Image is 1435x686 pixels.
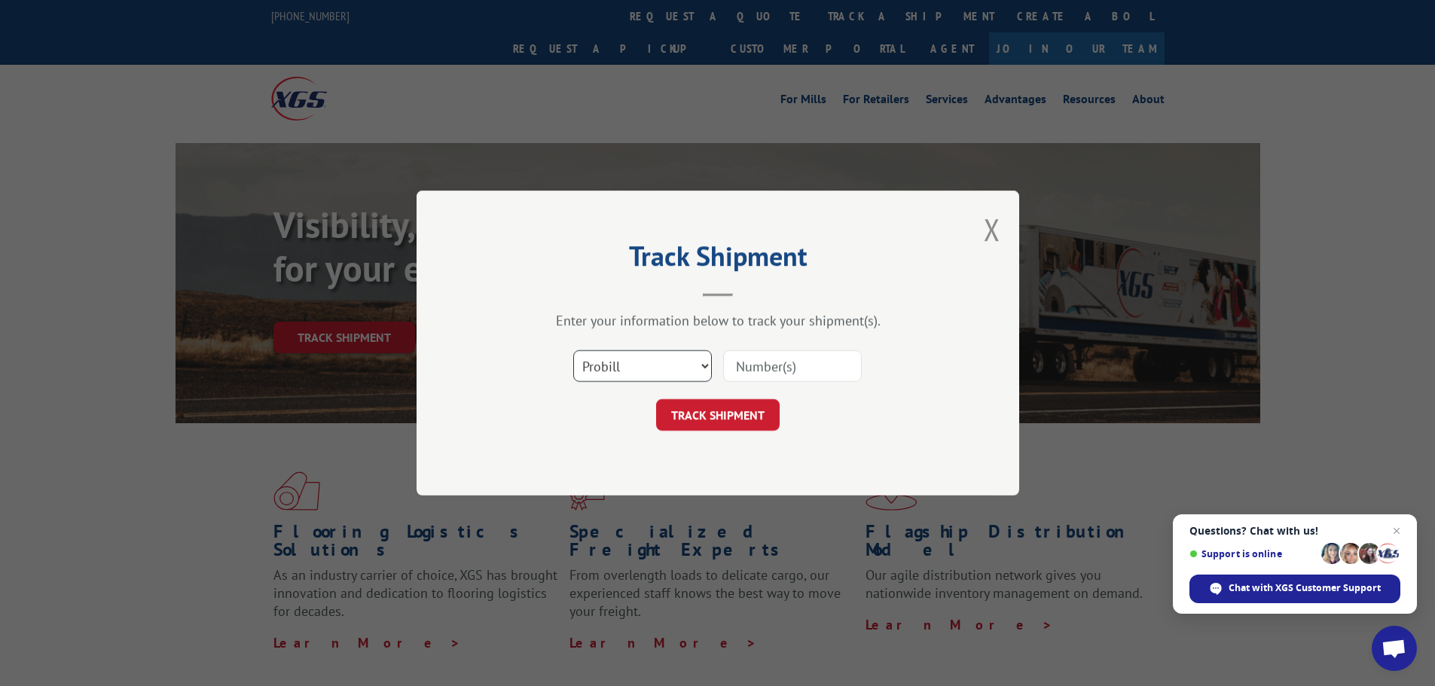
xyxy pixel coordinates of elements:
[1388,522,1406,540] span: Close chat
[723,350,862,382] input: Number(s)
[1189,548,1316,559] span: Support is online
[1189,525,1400,537] span: Questions? Chat with us!
[1229,581,1381,595] span: Chat with XGS Customer Support
[1372,626,1417,671] div: Open chat
[492,245,944,274] h2: Track Shipment
[984,209,1000,249] button: Close modal
[656,399,780,431] button: TRACK SHIPMENT
[492,312,944,329] div: Enter your information below to track your shipment(s).
[1189,575,1400,603] div: Chat with XGS Customer Support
